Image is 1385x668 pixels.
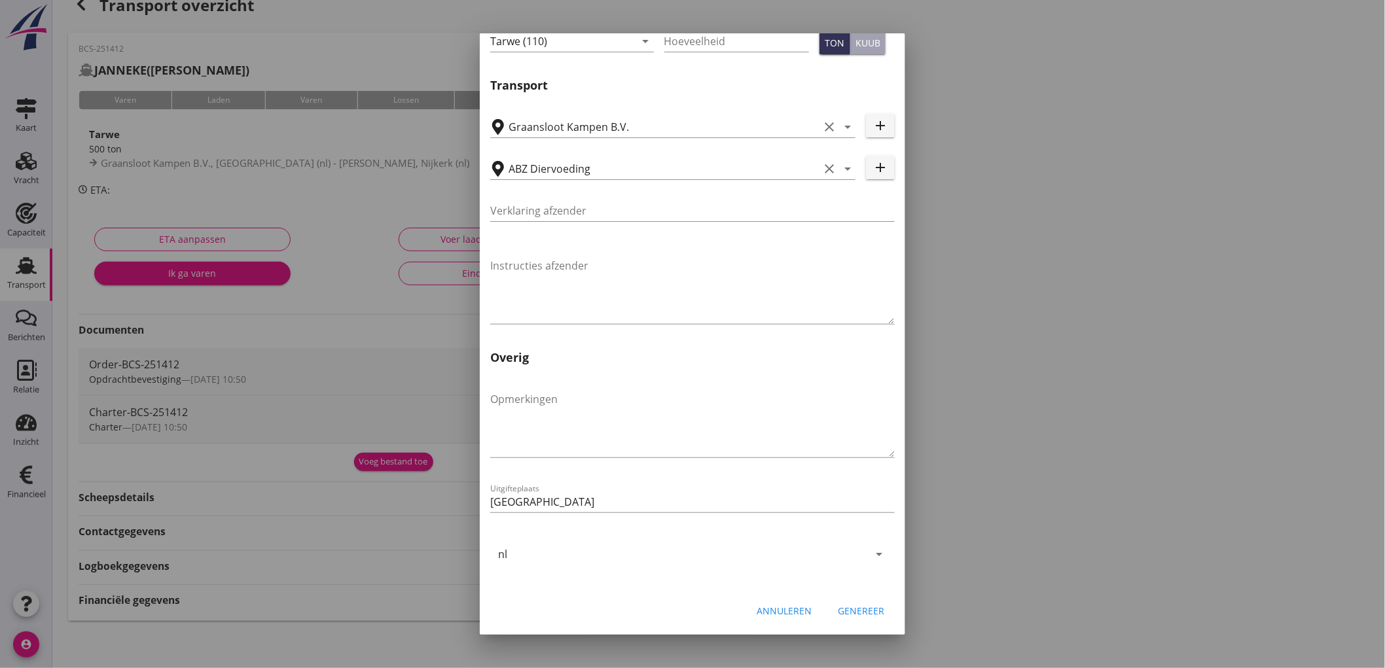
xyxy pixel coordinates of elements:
[490,77,895,94] h2: Transport
[827,599,895,622] button: Genereer
[819,31,850,54] button: ton
[638,33,654,49] i: arrow_drop_down
[490,31,636,52] input: Product *
[757,604,812,618] div: Annuleren
[838,604,884,618] div: Genereer
[490,349,895,366] h2: Overig
[821,161,837,177] i: clear
[872,118,888,133] i: add
[509,116,819,137] input: Laadplaats
[850,31,886,54] button: kuub
[664,31,810,52] input: Hoeveelheid
[840,161,855,177] i: arrow_drop_down
[840,119,855,135] i: arrow_drop_down
[746,599,822,622] button: Annuleren
[872,160,888,175] i: add
[825,36,844,50] div: ton
[490,491,895,512] input: Uitgifteplaats
[821,119,837,135] i: clear
[855,36,880,50] div: kuub
[498,548,507,560] div: nl
[490,389,895,457] textarea: Opmerkingen
[509,158,819,179] input: Losplaats
[871,546,887,562] i: arrow_drop_down
[490,255,895,324] textarea: Instructies afzender
[490,200,895,221] input: Verklaring afzender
